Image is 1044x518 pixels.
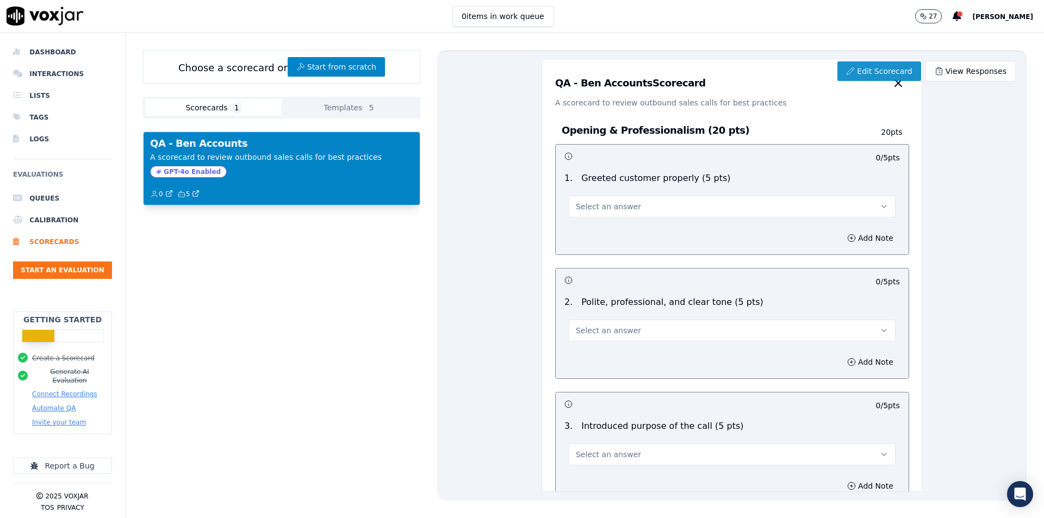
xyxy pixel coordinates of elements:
[972,13,1033,21] span: [PERSON_NAME]
[876,400,900,411] p: 0 / 5 pts
[143,50,420,84] div: Choose a scorecard or
[925,61,1016,82] a: View Responses
[13,261,112,279] button: Start an Evaluation
[13,168,112,188] h6: Evaluations
[915,9,953,23] button: 27
[13,458,112,474] button: Report a Bug
[150,190,173,198] a: 0
[288,57,385,77] button: Start from scratch
[32,404,76,413] button: Automate QA
[929,12,937,21] p: 27
[841,478,900,494] button: Add Note
[13,231,112,253] a: Scorecards
[32,367,107,385] button: Generate AI Evaluation
[1007,481,1033,507] div: Open Intercom Messenger
[555,78,706,88] h3: QA - Ben Accounts Scorecard
[150,152,413,163] p: A scorecard to review outbound sales calls for best practices
[13,128,112,150] a: Logs
[232,102,241,113] span: 1
[13,41,112,63] a: Dashboard
[145,99,282,116] button: Scorecards
[560,172,577,185] p: 1 .
[915,9,942,23] button: 27
[876,276,900,287] p: 0 / 5 pts
[13,209,112,231] a: Calibration
[562,123,846,138] h3: Opening & Professionalism (20 pts)
[177,190,200,198] a: 5
[150,166,227,178] span: GPT-4o Enabled
[581,172,730,185] p: Greeted customer properly (5 pts)
[45,492,88,501] p: 2025 Voxjar
[150,139,413,148] h3: QA - Ben Accounts
[555,97,909,108] p: A scorecard to review outbound sales calls for best practices
[841,230,900,246] button: Add Note
[366,102,376,113] span: 5
[282,99,418,116] button: Templates
[876,152,900,163] p: 0 / 5 pts
[576,449,641,460] span: Select an answer
[13,63,112,85] a: Interactions
[32,390,97,398] button: Connect Recordings
[560,420,577,433] p: 3 .
[41,503,54,512] button: TOS
[57,503,84,512] button: Privacy
[452,6,554,27] button: 0items in work queue
[32,354,95,363] button: Create a Scorecard
[13,107,112,128] a: Tags
[7,7,84,26] img: voxjar logo
[576,325,641,336] span: Select an answer
[581,420,743,433] p: Introduced purpose of the call (5 pts)
[23,314,102,325] h2: Getting Started
[560,296,577,309] p: 2 .
[837,61,921,81] a: Edit Scorecard
[841,354,900,370] button: Add Note
[581,296,763,309] p: Polite, professional, and clear tone (5 pts)
[150,190,177,198] button: 0
[846,127,902,138] p: 20 pts
[13,85,112,107] a: Lists
[13,188,112,209] a: Queues
[576,201,641,212] span: Select an answer
[972,10,1044,23] button: [PERSON_NAME]
[32,418,86,427] button: Invite your team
